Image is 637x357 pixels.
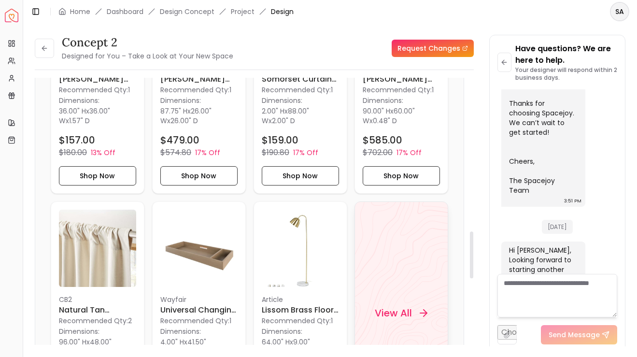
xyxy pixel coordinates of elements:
[5,9,18,22] a: Spacejoy
[62,35,233,50] h3: concept 2
[564,196,581,206] div: 3:51 PM
[392,40,474,57] a: Request Changes
[170,116,198,126] span: 26.00" D
[160,95,201,106] p: Dimensions:
[262,326,302,337] p: Dimensions:
[262,147,289,158] p: $190.80
[262,210,339,287] img: Lissom Brass Floor Lamp image
[59,133,95,147] h4: $157.00
[160,106,212,126] span: 26.00" W
[160,295,238,304] p: Wayfair
[363,73,440,85] h6: [PERSON_NAME] [PERSON_NAME] Handmade Rug 5' x 7'6"
[363,166,440,186] button: Shop Now
[59,106,136,126] p: x x
[59,106,110,126] span: 36.00" W
[396,148,422,157] p: 17% Off
[59,95,99,106] p: Dimensions:
[195,148,220,157] p: 17% Off
[611,3,628,20] span: SA
[262,166,339,186] button: Shop Now
[69,116,90,126] span: 1.57" D
[542,220,573,234] span: [DATE]
[262,337,310,357] span: 9.00" W
[59,326,99,337] p: Dimensions:
[160,210,238,287] img: Universal Changing Table Topper image
[363,85,440,95] p: Recommended Qty: 1
[107,7,143,16] a: Dashboard
[262,95,302,106] p: Dimensions:
[160,316,238,326] p: Recommended Qty: 1
[262,304,339,316] h6: Lissom Brass Floor Lamp
[59,316,136,326] p: Recommended Qty: 2
[160,147,191,158] p: $574.80
[160,133,199,147] h4: $479.00
[59,166,136,186] button: Shop Now
[262,106,309,126] span: 88.00" W
[59,147,87,158] p: $180.00
[62,51,233,61] small: Designed for You – Take a Look at Your New Space
[160,7,214,16] li: Design Concept
[160,166,238,186] button: Shop Now
[160,337,238,357] p: x x
[271,7,294,16] span: Design
[515,43,617,66] p: Have questions? We are here to help.
[59,73,136,85] h6: [PERSON_NAME] Modern and Contemporary Accent Mirror
[515,66,617,82] p: Your designer will respond within 2 business days.
[59,85,136,95] p: Recommended Qty: 1
[262,337,290,347] span: 64.00" H
[5,9,18,22] img: Spacejoy Logo
[262,106,284,116] span: 2.00" H
[59,295,136,304] p: CB2
[59,304,136,316] h6: Natural Tan Basketweave Curtain Panel-48''x96''
[262,295,339,304] p: Article
[58,7,294,16] nav: breadcrumb
[160,73,238,85] h6: [PERSON_NAME] Pendant Light
[160,106,238,126] p: x x
[262,316,339,326] p: Recommended Qty: 1
[363,147,393,158] p: $702.00
[59,106,86,116] span: 36.00" H
[610,2,629,21] button: SA
[375,306,412,320] h4: View All
[262,337,339,357] p: x x
[160,326,201,337] p: Dimensions:
[59,337,136,357] p: x x
[160,106,187,116] span: 87.75" H
[160,337,206,357] span: 41.50" W
[160,304,238,316] h6: Universal Changing Table Topper
[363,133,402,147] h4: $585.00
[91,148,115,157] p: 13% Off
[272,116,295,126] span: 2.00" D
[59,210,136,287] img: Natural Tan Basketweave Curtain Panel-48''x96'' image
[70,7,90,16] a: Home
[262,106,339,126] p: x x
[293,148,318,157] p: 17% Off
[262,133,298,147] h4: $159.00
[373,116,397,126] span: 0.48" D
[231,7,255,16] a: Project
[59,337,86,347] span: 96.00" H
[363,106,390,116] span: 90.00" H
[262,73,339,85] h6: Somorset Curtain Rod 88"
[363,106,415,126] span: 60.00" W
[262,85,339,95] p: Recommended Qty: 1
[363,106,440,126] p: x x
[160,85,238,95] p: Recommended Qty: 1
[363,95,403,106] p: Dimensions:
[160,337,184,347] span: 4.00" H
